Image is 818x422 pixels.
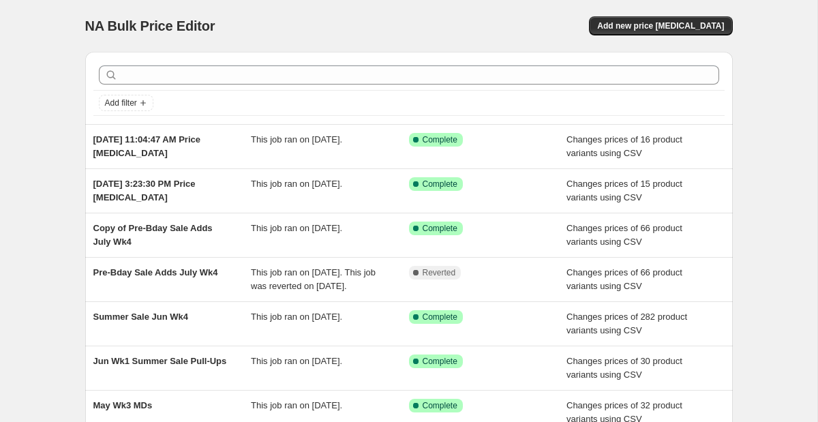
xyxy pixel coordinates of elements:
[85,18,215,33] span: NA Bulk Price Editor
[423,312,457,322] span: Complete
[423,179,457,190] span: Complete
[566,223,682,247] span: Changes prices of 66 product variants using CSV
[93,356,227,366] span: Jun Wk1 Summer Sale Pull-Ups
[597,20,724,31] span: Add new price [MEDICAL_DATA]
[566,267,682,291] span: Changes prices of 66 product variants using CSV
[93,179,196,202] span: [DATE] 3:23:30 PM Price [MEDICAL_DATA]
[99,95,153,111] button: Add filter
[566,134,682,158] span: Changes prices of 16 product variants using CSV
[423,400,457,411] span: Complete
[251,179,342,189] span: This job ran on [DATE].
[251,223,342,233] span: This job ran on [DATE].
[251,134,342,145] span: This job ran on [DATE].
[93,267,218,277] span: Pre-Bday Sale Adds July Wk4
[93,312,188,322] span: Summer Sale Jun Wk4
[93,223,213,247] span: Copy of Pre-Bday Sale Adds July Wk4
[566,179,682,202] span: Changes prices of 15 product variants using CSV
[423,134,457,145] span: Complete
[251,267,376,291] span: This job ran on [DATE]. This job was reverted on [DATE].
[251,356,342,366] span: This job ran on [DATE].
[589,16,732,35] button: Add new price [MEDICAL_DATA]
[423,356,457,367] span: Complete
[423,223,457,234] span: Complete
[423,267,456,278] span: Reverted
[566,312,687,335] span: Changes prices of 282 product variants using CSV
[251,400,342,410] span: This job ran on [DATE].
[566,356,682,380] span: Changes prices of 30 product variants using CSV
[93,400,153,410] span: May Wk3 MDs
[105,97,137,108] span: Add filter
[93,134,201,158] span: [DATE] 11:04:47 AM Price [MEDICAL_DATA]
[251,312,342,322] span: This job ran on [DATE].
